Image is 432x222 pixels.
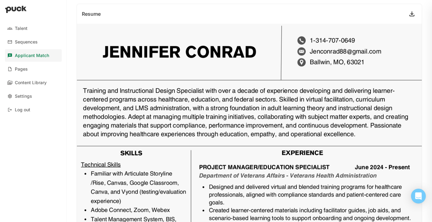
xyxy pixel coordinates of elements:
[411,189,426,203] div: Open Intercom Messenger
[15,26,27,31] div: Talent
[5,76,62,89] a: Content Library
[15,94,32,99] div: Settings
[15,80,47,85] div: Content Library
[5,63,62,75] a: Pages
[5,90,62,102] a: Settings
[5,36,62,48] a: Sequences
[15,39,38,45] div: Sequences
[15,67,28,72] div: Pages
[5,49,62,62] a: Applicant Match
[5,22,62,35] a: Talent
[15,53,49,58] div: Applicant Match
[82,11,101,16] div: Resume
[15,107,30,113] div: Log out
